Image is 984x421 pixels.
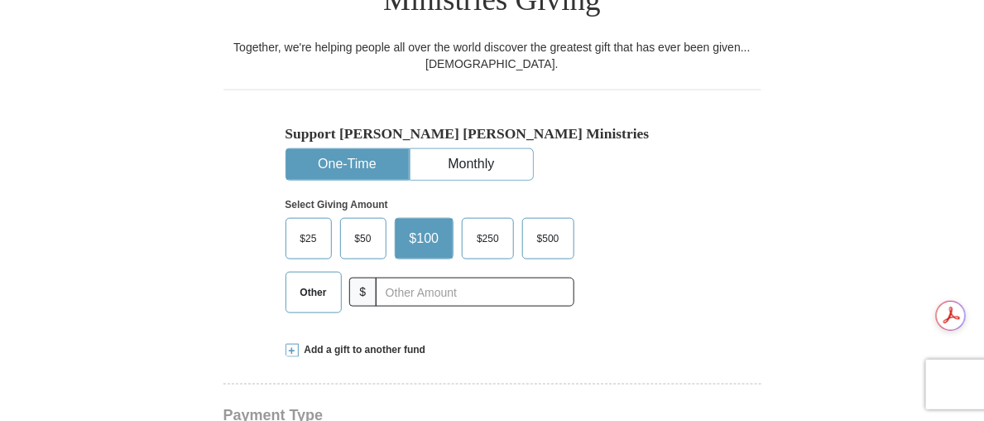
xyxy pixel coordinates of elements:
span: Add a gift to another fund [299,343,426,357]
h5: Support [PERSON_NAME] [PERSON_NAME] Ministries [286,125,699,143]
input: Other Amount [376,278,574,307]
span: $25 [292,226,325,251]
span: $250 [468,226,507,251]
button: Monthly [410,149,533,180]
span: $100 [401,226,448,251]
span: $500 [529,226,568,251]
strong: Select Giving Amount [286,199,388,210]
button: One-Time [286,149,409,180]
span: Other [292,280,335,305]
span: $50 [347,226,380,251]
span: $ [349,278,377,307]
div: Together, we're helping people all over the world discover the greatest gift that has ever been g... [223,39,761,72]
